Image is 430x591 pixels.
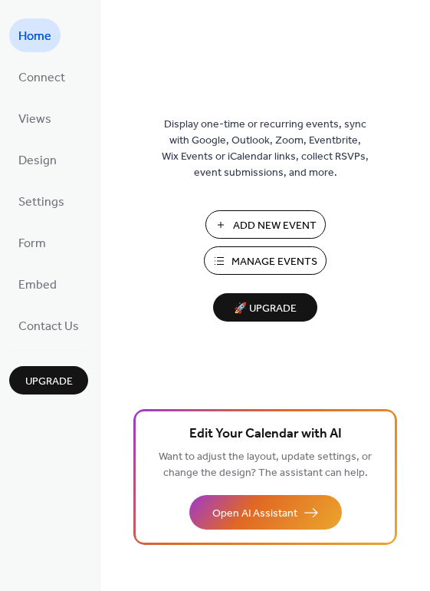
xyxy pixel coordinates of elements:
span: Edit Your Calendar with AI [189,424,342,445]
a: Settings [9,184,74,218]
a: Design [9,143,66,177]
span: Manage Events [231,254,317,270]
span: Open AI Assistant [212,506,297,522]
a: Embed [9,267,66,301]
a: Form [9,226,55,259]
span: Want to adjust the layout, update settings, or change the design? The assistant can help. [159,447,372,484]
span: Upgrade [25,374,73,390]
a: Home [9,18,61,52]
span: Add New Event [233,218,317,234]
span: Design [18,149,57,173]
span: 🚀 Upgrade [222,299,308,319]
button: Add New Event [205,210,326,239]
span: Display one-time or recurring events, sync with Google, Outlook, Zoom, Eventbrite, Wix Events or ... [162,117,369,181]
a: Connect [9,60,74,94]
span: Home [18,25,51,49]
span: Form [18,232,46,256]
button: 🚀 Upgrade [213,293,317,322]
a: Contact Us [9,309,88,342]
span: Views [18,107,51,132]
button: Manage Events [204,246,327,275]
span: Settings [18,190,64,215]
span: Contact Us [18,315,79,339]
a: Views [9,101,61,135]
span: Connect [18,66,65,91]
span: Embed [18,273,57,298]
button: Upgrade [9,366,88,395]
button: Open AI Assistant [189,495,342,530]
